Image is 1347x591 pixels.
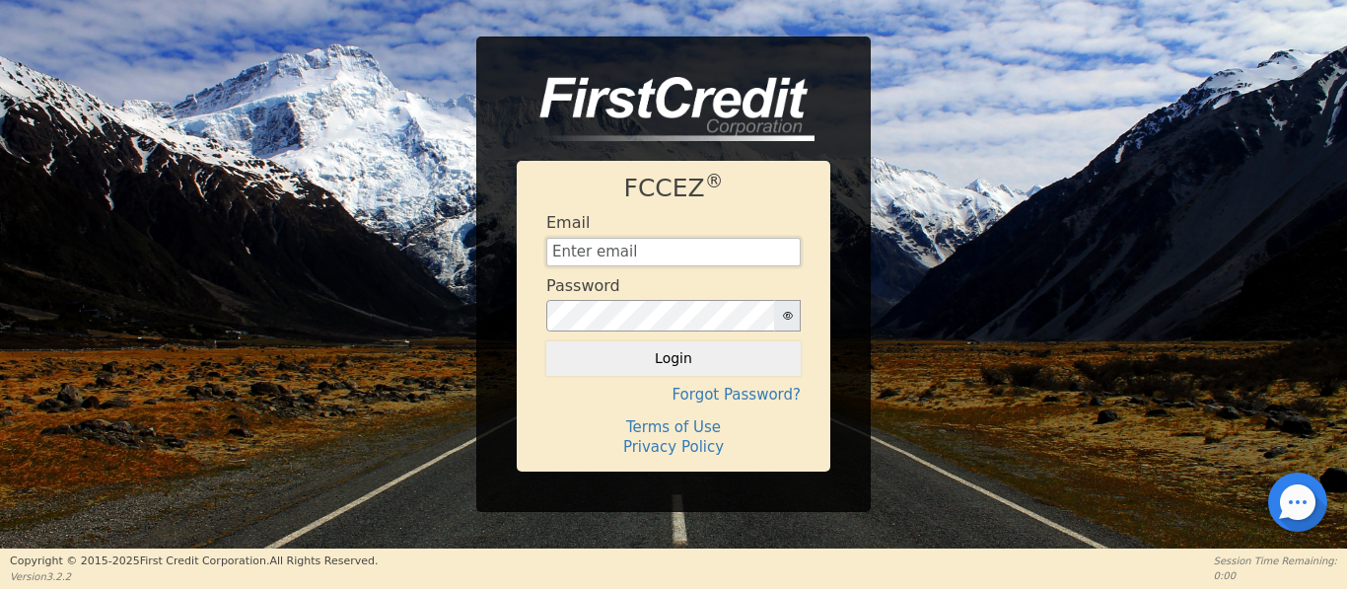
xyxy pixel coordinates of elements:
button: Login [546,341,801,375]
input: password [546,300,775,332]
img: logo-CMu_cnol.png [517,77,815,142]
h4: Forgot Password? [546,386,801,404]
p: Copyright © 2015- 2025 First Credit Corporation. [10,554,378,570]
h4: Privacy Policy [546,438,801,456]
sup: ® [705,171,724,191]
p: Version 3.2.2 [10,569,378,584]
h4: Password [546,276,620,295]
p: 0:00 [1214,568,1337,583]
h4: Email [546,213,590,232]
h4: Terms of Use [546,418,801,436]
span: All Rights Reserved. [269,554,378,567]
input: Enter email [546,238,801,267]
p: Session Time Remaining: [1214,554,1337,568]
h1: FCCEZ [546,174,801,203]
